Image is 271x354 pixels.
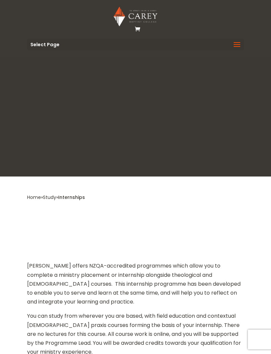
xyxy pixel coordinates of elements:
a: Study [43,194,56,201]
span: Internships [58,194,85,201]
span: [PERSON_NAME] offers NZQA-accredited programmes which allow you to complete a ministry placement ... [27,262,241,306]
img: Carey Baptist College [114,7,157,26]
span: Select Page [30,42,59,47]
a: Home [27,194,41,201]
span: » » [27,194,85,201]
